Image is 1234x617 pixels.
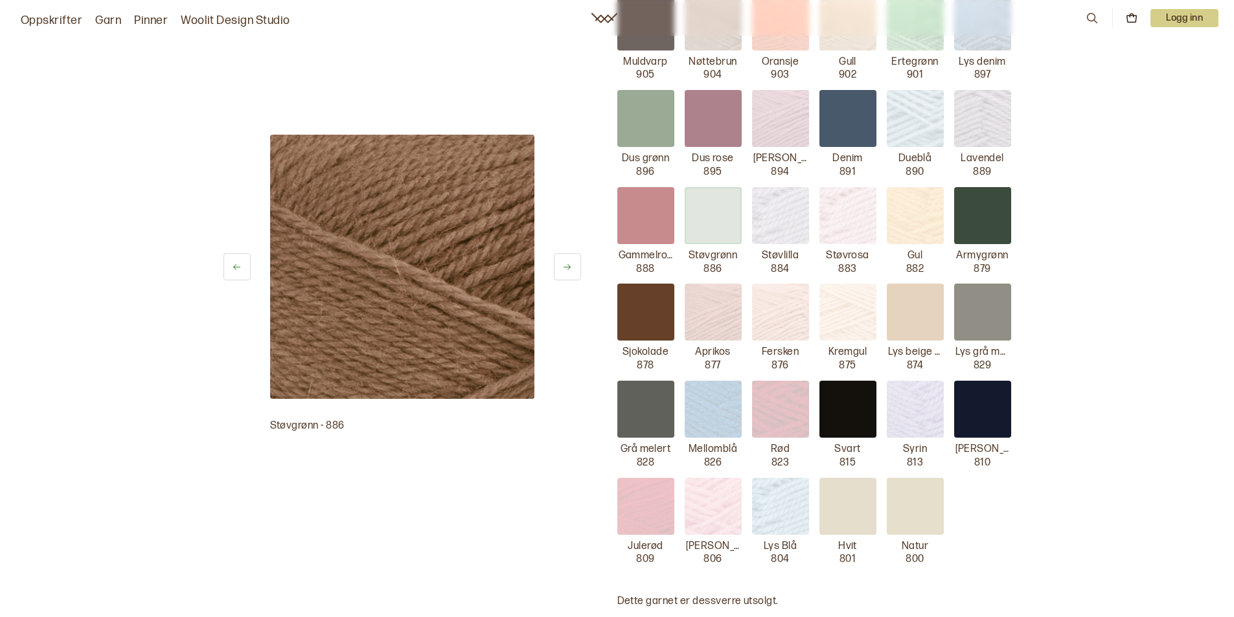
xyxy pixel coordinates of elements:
p: [PERSON_NAME] [686,540,740,554]
p: 875 [839,359,856,373]
p: Armygrønn [956,249,1008,263]
p: 896 [636,166,654,179]
p: Dus rose [692,152,734,166]
p: 902 [839,69,856,82]
p: Lys grå melert [955,346,1010,359]
a: Garn [95,12,121,30]
p: Grå melert [621,443,671,456]
img: Lys rosa [685,478,742,535]
p: 888 [636,263,654,276]
p: 877 [705,359,720,373]
p: Lys denim [959,56,1005,69]
p: 801 [840,553,856,567]
p: 876 [771,359,788,373]
p: Oransje [762,56,799,69]
p: Dette garnet er dessverre utsolgt. [617,595,1011,609]
p: Hvit [838,540,857,554]
a: Woolit Design Studio [181,12,290,30]
p: Julerød [628,540,663,554]
img: Gul [887,187,944,244]
p: 879 [974,263,990,276]
p: 878 [637,359,654,373]
p: 804 [771,553,789,567]
p: [PERSON_NAME] [753,152,808,166]
img: Aprikos [685,284,742,341]
p: Lavendel [961,152,1004,166]
p: Denim [832,152,862,166]
p: 905 [636,69,654,82]
p: 901 [907,69,923,82]
img: Lys Blå [752,478,809,535]
p: Støvgrønn [689,249,737,263]
p: Støvgrønn - 886 [270,420,534,433]
button: User dropdown [1150,9,1218,27]
a: Pinner [134,12,168,30]
p: Rød [771,443,790,456]
p: Syrin [903,443,927,456]
p: Gull [839,56,856,69]
p: 890 [906,166,924,179]
p: 823 [771,456,789,470]
p: Dueblå [898,152,932,166]
p: 897 [974,69,990,82]
p: 904 [703,69,722,82]
p: Støvrosa [826,249,869,263]
p: Lys Blå [764,540,797,554]
p: 882 [906,263,924,276]
p: 806 [703,553,722,567]
img: Kremgul [819,284,876,341]
img: Julerød [617,478,674,535]
p: 891 [840,166,856,179]
p: 826 [704,456,722,470]
img: Mørk Rose [752,90,809,147]
p: 895 [703,166,722,179]
p: Dus grønn [622,152,669,166]
p: Kremgul [828,346,867,359]
p: 889 [973,166,991,179]
p: 809 [636,553,654,567]
p: Ertegrønn [891,56,938,69]
p: Gul [908,249,922,263]
p: Lys beige melert [888,346,943,359]
p: 828 [637,456,654,470]
a: Oppskrifter [21,12,82,30]
p: Aprikos [695,346,730,359]
img: Mellomblå [685,381,742,438]
img: Fersken [752,284,809,341]
img: Støvrosa [819,187,876,244]
img: Støvlilla [752,187,809,244]
p: Natur [902,540,928,554]
p: 813 [907,456,923,470]
p: Svart [834,443,860,456]
p: 884 [771,263,789,276]
p: 874 [907,359,923,373]
p: Logg inn [1150,9,1218,27]
img: Rød [752,381,809,438]
p: 800 [906,553,924,567]
p: Sjokolade [623,346,668,359]
p: Nøttebrun [689,56,737,69]
p: 883 [838,263,856,276]
p: Mellomblå [689,443,737,456]
img: Syrin [887,381,944,438]
p: 886 [703,263,722,276]
p: [PERSON_NAME] blå [955,443,1010,456]
a: Woolit [591,13,617,23]
p: Fersken [762,346,799,359]
p: 815 [840,456,856,470]
p: 829 [974,359,991,373]
p: 810 [974,456,990,470]
p: 894 [771,166,789,179]
img: Lavendel [954,90,1011,147]
img: Bilde av garn [270,135,534,399]
p: Støvlilla [762,249,799,263]
p: Muldvarp [623,56,668,69]
p: Gammelrosa [619,249,673,263]
p: 903 [771,69,789,82]
img: Dueblå [887,90,944,147]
